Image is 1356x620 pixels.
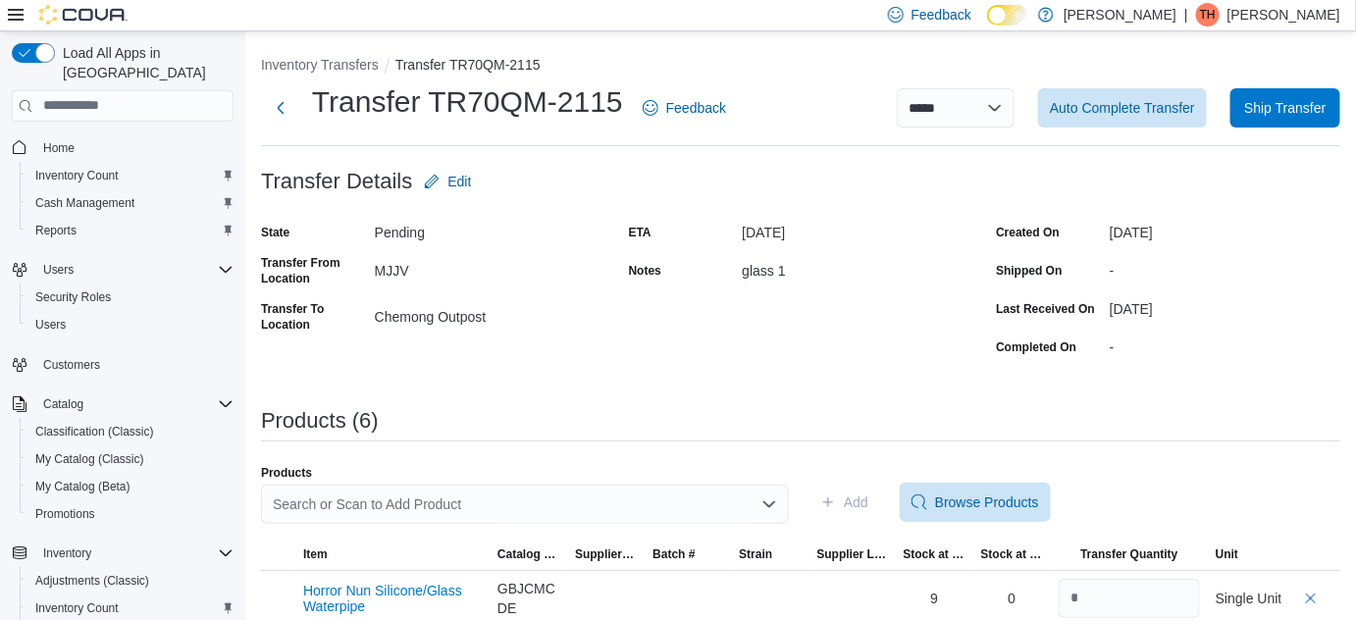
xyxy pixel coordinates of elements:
[1227,3,1340,26] p: [PERSON_NAME]
[27,420,234,443] span: Classification (Classic)
[35,317,66,333] span: Users
[303,583,482,614] button: Horror Nun Silicone/Glass Waterpipe
[35,392,234,416] span: Catalog
[261,55,1340,78] nav: An example of EuiBreadcrumbs
[996,301,1095,317] label: Last Received On
[1216,589,1282,608] div: Single Unit
[261,301,367,333] label: Transfer To Location
[20,418,241,445] button: Classification (Classic)
[20,473,241,500] button: My Catalog (Beta)
[4,133,241,162] button: Home
[27,569,157,593] a: Adjustments (Classic)
[20,567,241,594] button: Adjustments (Classic)
[996,339,1076,355] label: Completed On
[375,255,605,279] div: MJJV
[1038,88,1207,128] button: Auto Complete Transfer
[39,5,128,25] img: Cova
[935,492,1039,512] span: Browse Products
[666,98,726,118] span: Feedback
[635,88,734,128] a: Feedback
[812,483,876,522] button: Add
[904,589,965,608] div: 9
[35,135,234,160] span: Home
[996,225,1060,240] label: Created On
[1110,217,1340,240] div: [DATE]
[1216,546,1238,562] span: Unit
[20,284,241,311] button: Security Roles
[261,409,379,433] h3: Products (6)
[981,589,1043,608] div: 0
[261,465,312,481] label: Products
[27,447,234,471] span: My Catalog (Classic)
[27,191,234,215] span: Cash Management
[43,545,91,561] span: Inventory
[27,313,234,336] span: Users
[1196,3,1220,26] div: Tim Hales
[1244,98,1326,118] span: Ship Transfer
[261,88,300,128] button: Next
[261,57,379,73] button: Inventory Transfers
[1110,332,1340,355] div: -
[416,162,479,201] button: Edit
[1184,3,1188,26] p: |
[20,311,241,338] button: Users
[739,546,772,562] span: Strain
[55,43,234,82] span: Load All Apps in [GEOGRAPHIC_DATA]
[375,217,605,240] div: Pending
[497,579,559,618] div: GBJCMCDE
[35,353,108,377] a: Customers
[904,546,965,562] span: Stock at Source
[817,546,888,562] span: Supplier License
[43,140,75,156] span: Home
[35,352,234,377] span: Customers
[1064,3,1176,26] p: [PERSON_NAME]
[35,424,154,439] span: Classification (Classic)
[742,217,972,240] div: [DATE]
[303,546,328,562] span: Item
[375,301,605,325] div: Chemong Outpost
[27,164,127,187] a: Inventory Count
[996,263,1062,279] label: Shipped On
[27,191,142,215] a: Cash Management
[35,168,119,183] span: Inventory Count
[27,219,234,242] span: Reports
[1299,587,1323,610] button: Delete count
[4,350,241,379] button: Customers
[43,357,100,373] span: Customers
[43,262,74,278] span: Users
[35,258,234,282] span: Users
[27,596,127,620] a: Inventory Count
[4,256,241,284] button: Users
[761,496,777,512] button: Open list of options
[20,217,241,244] button: Reports
[896,539,973,570] button: Stock at Source
[27,420,162,443] a: Classification (Classic)
[35,506,95,522] span: Promotions
[742,255,972,279] div: glass 1
[35,542,234,565] span: Inventory
[35,542,99,565] button: Inventory
[912,5,971,25] span: Feedback
[900,483,1051,522] button: Browse Products
[35,479,130,494] span: My Catalog (Beta)
[987,5,1028,26] input: Dark Mode
[395,57,541,73] button: Transfer TR70QM-2115
[973,539,1051,570] button: Stock at Destination
[1051,539,1208,570] button: Transfer Quantity
[1110,255,1340,279] div: -
[567,539,645,570] button: Supplier SKU
[27,447,152,471] a: My Catalog (Classic)
[35,136,82,160] a: Home
[35,600,119,616] span: Inventory Count
[312,82,623,122] h1: Transfer TR70QM-2115
[35,258,81,282] button: Users
[497,546,559,562] span: Catalog SKU
[35,223,77,238] span: Reports
[35,289,111,305] span: Security Roles
[844,492,868,512] span: Add
[4,390,241,418] button: Catalog
[1080,546,1177,562] span: Transfer Quantity
[43,396,83,412] span: Catalog
[1230,88,1340,128] button: Ship Transfer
